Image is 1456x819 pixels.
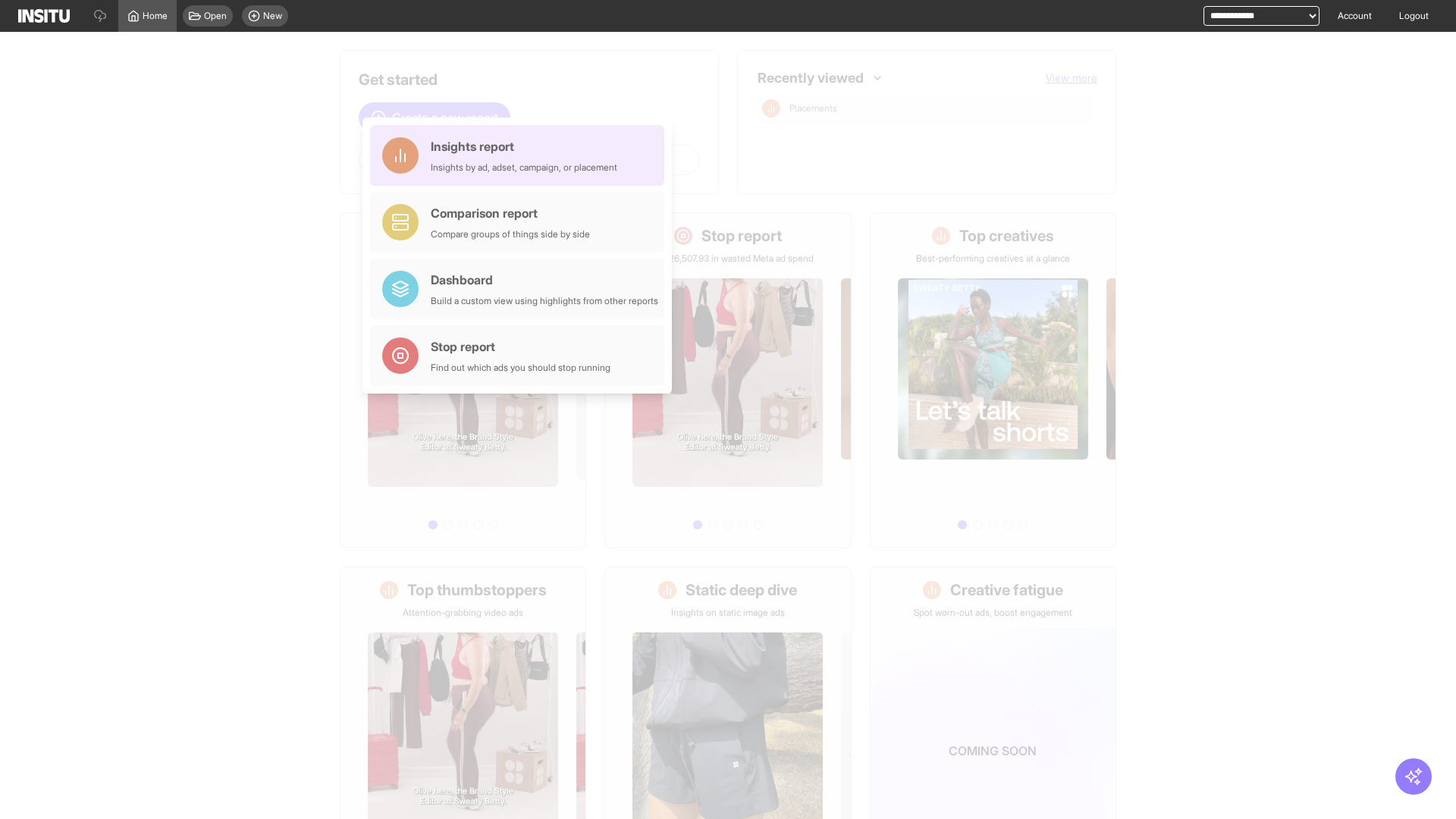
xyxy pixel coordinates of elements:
div: Comparison report [431,204,590,222]
div: Insights report [431,137,617,155]
div: Find out which ads you should stop running [431,362,610,374]
img: Logo [18,9,70,23]
div: Build a custom view using highlights from other reports [431,295,658,307]
div: Insights by ad, adset, campaign, or placement [431,162,617,174]
span: Home [143,10,168,22]
span: Open [204,10,227,22]
div: Stop report [431,337,610,356]
span: New [263,10,282,22]
div: Compare groups of things side by side [431,228,590,240]
div: Dashboard [431,271,658,289]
